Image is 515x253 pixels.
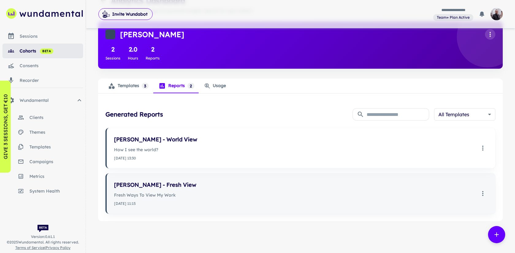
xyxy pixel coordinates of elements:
[2,154,83,169] a: campaigns
[187,83,194,88] span: 2
[29,129,83,136] span: themes
[2,110,83,125] a: clients
[204,83,226,89] div: Usage
[146,45,160,54] h5: 2
[434,15,472,20] span: Team+ Plan Active
[40,49,53,54] span: beta
[114,181,475,189] h6: [PERSON_NAME] - Fresh View
[2,29,83,44] a: sessions
[114,192,475,198] p: Fresh Ways To View My Work
[2,94,9,159] p: GIVE 3 SESSIONS, GET €10
[142,83,149,88] span: 3
[485,29,495,40] button: Cohort actions
[114,201,136,206] span: [DATE] 11:15
[2,58,83,73] a: consents
[15,245,45,250] a: Terms of Service
[120,29,184,40] h4: [PERSON_NAME]
[114,135,475,144] h6: [PERSON_NAME] - World View
[433,13,473,21] a: View and manage your current plan and billing details.
[434,108,495,121] div: All Templates
[2,73,83,88] a: recorder
[433,14,473,20] span: View and manage your current plan and billing details.
[20,77,83,84] div: recorder
[20,48,83,54] div: cohorts
[29,158,83,165] span: campaigns
[490,8,503,20] img: photoURL
[46,245,71,250] a: Privacy Policy
[2,169,83,184] a: metrics
[2,184,83,198] a: system health
[114,155,136,161] span: [DATE] 13:30
[105,173,495,214] div: Select report: Paul - Fresh View
[7,240,79,245] span: © 2025 Wundamental. All rights reserved.
[29,144,83,150] span: templates
[105,110,163,119] h5: Generated Reports
[128,45,138,54] h5: 2.0
[488,226,505,243] button: generate report
[29,188,83,194] span: system health
[20,33,83,40] div: sessions
[158,82,194,90] div: Reports
[20,97,76,104] span: Wundamental
[105,45,120,54] h5: 2
[2,93,83,108] div: Wundamental
[105,128,495,168] div: Select report: Paul - World View
[98,8,153,20] button: Invite Wundabot
[2,140,83,154] a: templates
[2,125,83,140] a: themes
[98,8,153,20] span: Invite Wundabot to record a meeting
[146,56,160,60] span: Reports
[105,56,120,60] span: Sessions
[2,44,83,58] a: cohorts beta
[128,56,138,60] span: Hours
[15,245,71,251] span: |
[114,146,475,153] p: How I see the world?
[29,114,83,121] span: clients
[108,82,149,90] div: Templates
[103,79,498,93] div: analytics tabs
[20,62,83,69] div: consents
[31,234,55,240] span: Version: 0.61.1
[29,173,83,180] span: metrics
